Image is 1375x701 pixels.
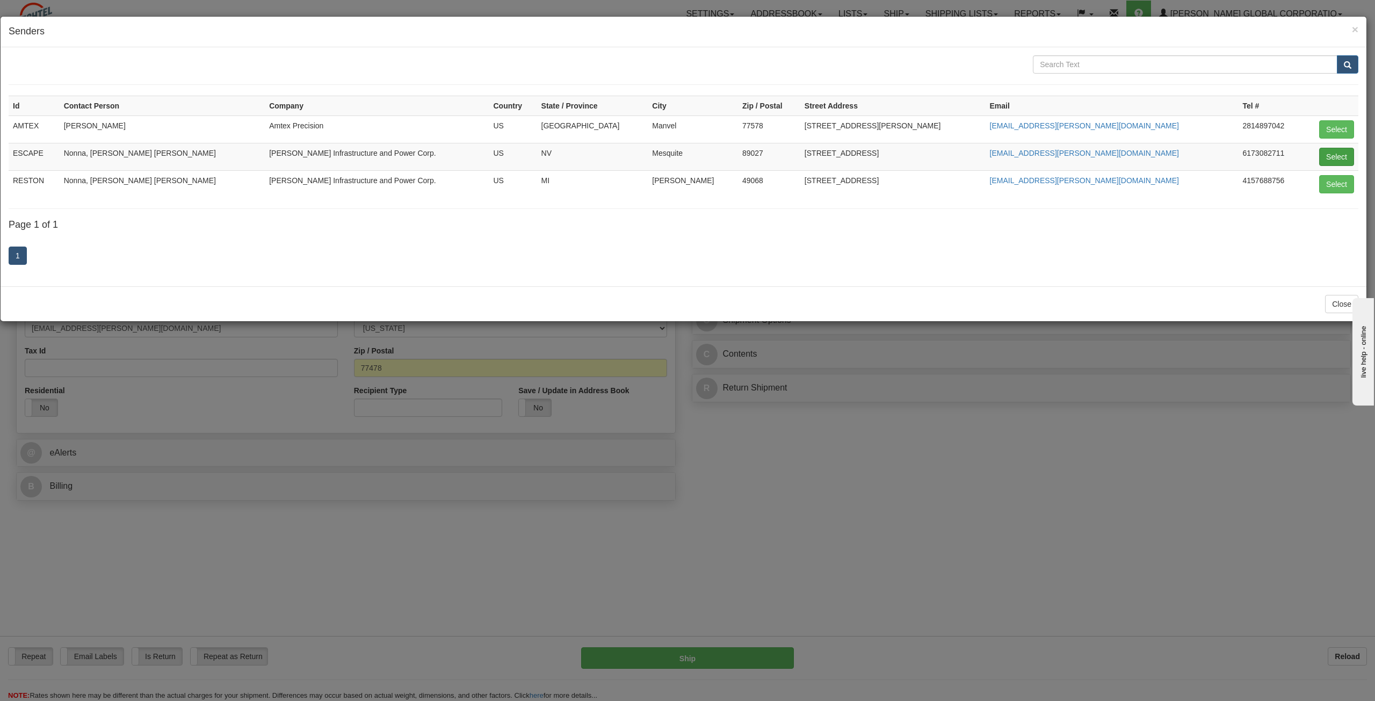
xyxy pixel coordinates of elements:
[489,115,537,143] td: US
[1325,295,1358,313] button: Close
[1352,23,1358,35] span: ×
[489,96,537,115] th: Country
[9,96,60,115] th: Id
[9,25,1358,39] h4: Senders
[1033,55,1337,74] input: Search Text
[990,149,1179,157] a: [EMAIL_ADDRESS][PERSON_NAME][DOMAIN_NAME]
[986,96,1239,115] th: Email
[1239,143,1303,170] td: 6173082711
[9,143,60,170] td: ESCAPE
[1239,96,1303,115] th: Tel #
[648,170,738,198] td: [PERSON_NAME]
[1319,120,1354,139] button: Select
[537,96,648,115] th: State / Province
[1319,175,1354,193] button: Select
[1239,115,1303,143] td: 2814897042
[60,170,265,198] td: Nonna, [PERSON_NAME] [PERSON_NAME]
[60,115,265,143] td: [PERSON_NAME]
[990,176,1179,185] a: [EMAIL_ADDRESS][PERSON_NAME][DOMAIN_NAME]
[489,143,537,170] td: US
[537,115,648,143] td: [GEOGRAPHIC_DATA]
[738,115,800,143] td: 77578
[8,9,99,17] div: live help - online
[265,115,489,143] td: Amtex Precision
[800,170,986,198] td: [STREET_ADDRESS]
[265,143,489,170] td: [PERSON_NAME] Infrastructure and Power Corp.
[738,96,800,115] th: Zip / Postal
[537,170,648,198] td: MI
[1239,170,1303,198] td: 4157688756
[9,220,1358,230] h4: Page 1 of 1
[648,143,738,170] td: Mesquite
[648,96,738,115] th: City
[60,96,265,115] th: Contact Person
[1350,295,1374,405] iframe: chat widget
[800,96,986,115] th: Street Address
[1319,148,1354,166] button: Select
[800,115,986,143] td: [STREET_ADDRESS][PERSON_NAME]
[648,115,738,143] td: Manvel
[537,143,648,170] td: NV
[738,143,800,170] td: 89027
[9,170,60,198] td: RESTON
[9,247,27,265] a: 1
[1352,24,1358,35] button: Close
[738,170,800,198] td: 49068
[489,170,537,198] td: US
[265,170,489,198] td: [PERSON_NAME] Infrastructure and Power Corp.
[265,96,489,115] th: Company
[990,121,1179,130] a: [EMAIL_ADDRESS][PERSON_NAME][DOMAIN_NAME]
[60,143,265,170] td: Nonna, [PERSON_NAME] [PERSON_NAME]
[9,115,60,143] td: AMTEX
[800,143,986,170] td: [STREET_ADDRESS]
